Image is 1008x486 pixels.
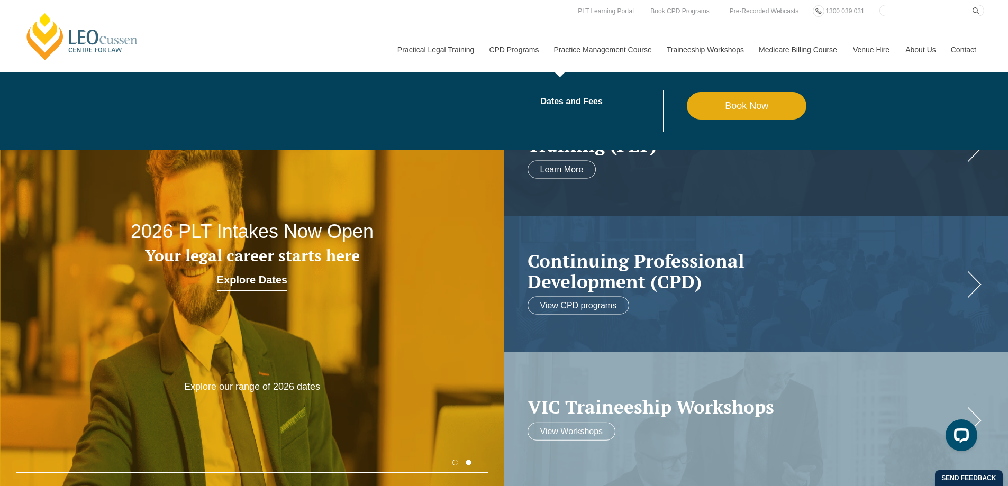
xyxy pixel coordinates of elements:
[452,460,458,465] button: 1
[687,92,807,120] a: Book Now
[727,5,802,17] a: Pre-Recorded Webcasts
[528,397,964,417] a: VIC Traineeship Workshops
[24,12,141,61] a: [PERSON_NAME] Centre for Law
[546,27,659,72] a: Practice Management Course
[528,114,964,155] a: Practical LegalTraining (PLT)
[897,27,943,72] a: About Us
[528,422,616,440] a: View Workshops
[481,27,546,72] a: CPD Programs
[751,27,845,72] a: Medicare Billing Course
[937,415,982,460] iframe: LiveChat chat widget
[528,160,596,178] a: Learn More
[217,270,287,291] a: Explore Dates
[528,297,630,315] a: View CPD programs
[528,251,964,291] h2: Continuing Professional Development (CPD)
[101,247,404,264] h3: Your legal career starts here
[389,27,482,72] a: Practical Legal Training
[101,221,404,242] h2: 2026 PLT Intakes Now Open
[528,251,964,291] a: Continuing ProfessionalDevelopment (CPD)
[540,97,687,106] a: Dates and Fees
[825,7,864,15] span: 1300 039 031
[823,5,867,17] a: 1300 039 031
[943,27,984,72] a: Contact
[528,114,964,155] h2: Practical Legal Training (PLT)
[659,27,751,72] a: Traineeship Workshops
[845,27,897,72] a: Venue Hire
[575,5,637,17] a: PLT Learning Portal
[151,381,353,393] p: Explore our range of 2026 dates
[466,460,471,465] button: 2
[648,5,712,17] a: Book CPD Programs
